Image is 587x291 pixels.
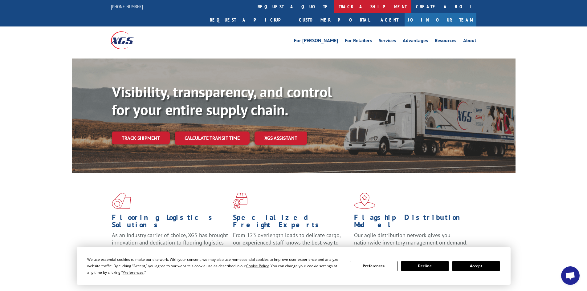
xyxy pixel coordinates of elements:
[350,261,397,271] button: Preferences
[205,13,294,26] a: Request a pickup
[112,82,332,119] b: Visibility, transparency, and control for your entire supply chain.
[294,13,374,26] a: Customer Portal
[435,38,456,45] a: Resources
[354,214,471,232] h1: Flagship Distribution Model
[379,38,396,45] a: Services
[112,232,228,253] span: As an industry carrier of choice, XGS has brought innovation and dedication to flooring logistics...
[374,13,405,26] a: Agent
[403,38,428,45] a: Advantages
[233,193,247,209] img: xgs-icon-focused-on-flooring-red
[345,38,372,45] a: For Retailers
[561,266,580,285] a: Open chat
[401,261,449,271] button: Decline
[77,247,511,285] div: Cookie Consent Prompt
[87,256,342,276] div: We use essential cookies to make our site work. With your consent, we may also use non-essential ...
[123,270,144,275] span: Preferences
[255,131,307,145] a: XGS ASSISTANT
[112,193,131,209] img: xgs-icon-total-supply-chain-intelligence-red
[405,13,476,26] a: Join Our Team
[112,214,228,232] h1: Flooring Logistics Solutions
[452,261,500,271] button: Accept
[175,131,250,145] a: Calculate transit time
[246,263,269,269] span: Cookie Policy
[463,38,476,45] a: About
[354,232,467,246] span: Our agile distribution network gives you nationwide inventory management on demand.
[111,3,143,10] a: [PHONE_NUMBER]
[112,131,170,144] a: Track shipment
[294,38,338,45] a: For [PERSON_NAME]
[233,214,349,232] h1: Specialized Freight Experts
[233,232,349,259] p: From 123 overlength loads to delicate cargo, our experienced staff knows the best way to move you...
[354,193,375,209] img: xgs-icon-flagship-distribution-model-red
